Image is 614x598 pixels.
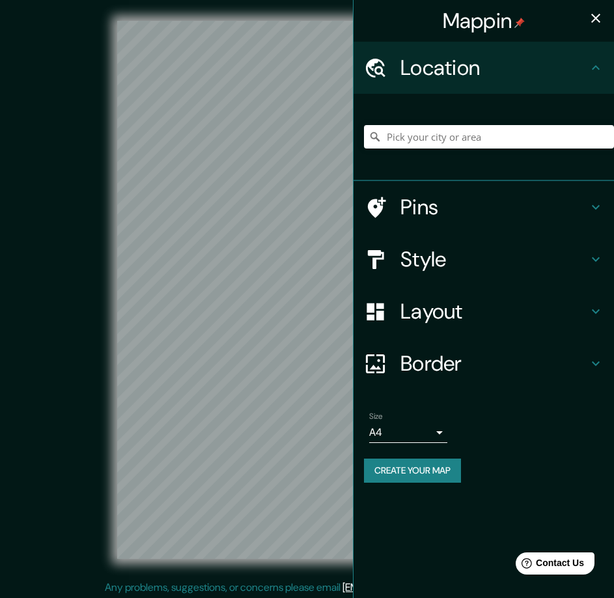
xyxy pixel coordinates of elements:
[342,580,503,594] a: [EMAIL_ADDRESS][DOMAIN_NAME]
[400,350,588,377] h4: Border
[400,55,588,81] h4: Location
[354,233,614,285] div: Style
[498,547,600,584] iframe: Help widget launcher
[369,422,447,443] div: A4
[354,285,614,337] div: Layout
[400,298,588,324] h4: Layout
[364,459,461,483] button: Create your map
[354,181,614,233] div: Pins
[400,194,588,220] h4: Pins
[514,18,525,28] img: pin-icon.png
[117,21,497,559] canvas: Map
[443,8,525,34] h4: Mappin
[400,246,588,272] h4: Style
[369,411,383,422] label: Size
[364,125,614,149] input: Pick your city or area
[105,580,505,595] p: Any problems, suggestions, or concerns please email .
[354,337,614,390] div: Border
[354,42,614,94] div: Location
